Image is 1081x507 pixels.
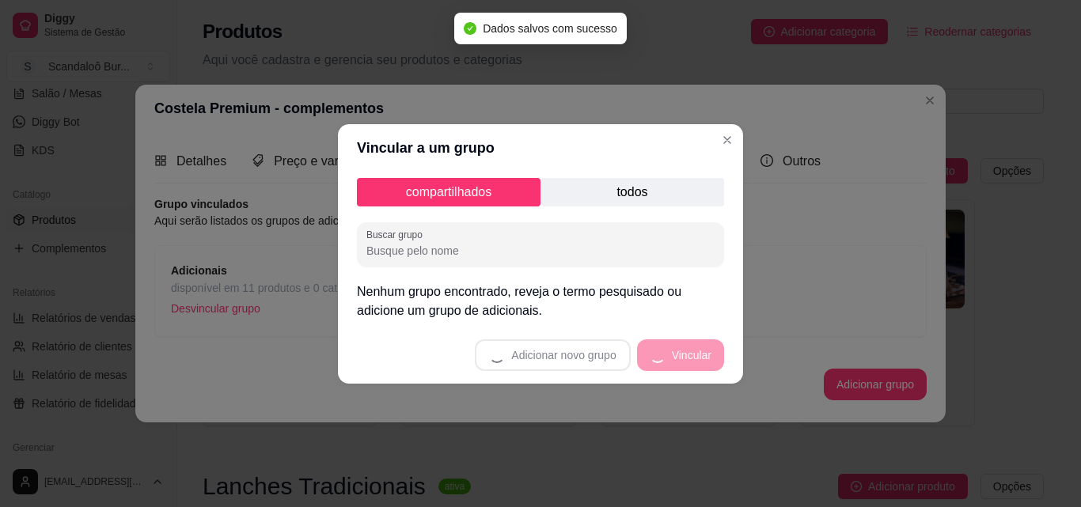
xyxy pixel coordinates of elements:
[483,22,617,35] span: Dados salvos com sucesso
[366,228,428,241] label: Buscar grupo
[715,127,740,153] button: Close
[338,124,743,172] header: Vincular a um grupo
[357,178,540,206] p: compartilhados
[357,282,724,320] p: Nenhum grupo encontrado, reveja o termo pesquisado ou adicione um grupo de adicionais.
[540,178,724,206] p: todos
[366,243,715,259] input: Buscar grupo
[464,22,476,35] span: check-circle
